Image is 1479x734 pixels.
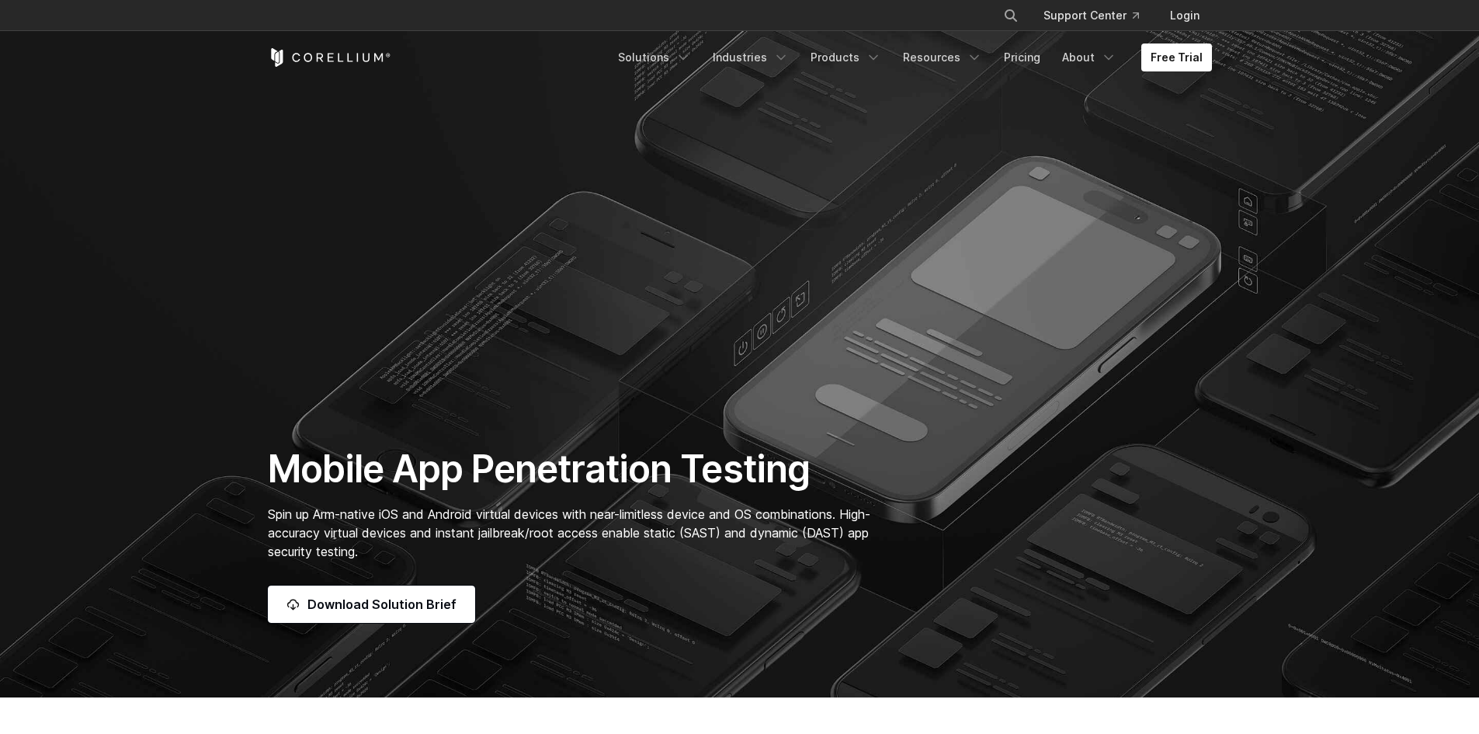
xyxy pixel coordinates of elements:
a: Solutions [609,43,700,71]
a: Login [1158,2,1212,30]
a: Resources [894,43,991,71]
div: Navigation Menu [984,2,1212,30]
a: Download Solution Brief [268,586,475,623]
a: Industries [703,43,798,71]
a: About [1053,43,1126,71]
a: Corellium Home [268,48,391,67]
span: Spin up Arm-native iOS and Android virtual devices with near-limitless device and OS combinations... [268,506,870,559]
div: Navigation Menu [609,43,1212,71]
a: Support Center [1031,2,1151,30]
button: Search [997,2,1025,30]
a: Pricing [995,43,1050,71]
a: Free Trial [1141,43,1212,71]
a: Products [801,43,891,71]
span: Download Solution Brief [307,595,457,614]
h1: Mobile App Penetration Testing [268,446,887,492]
